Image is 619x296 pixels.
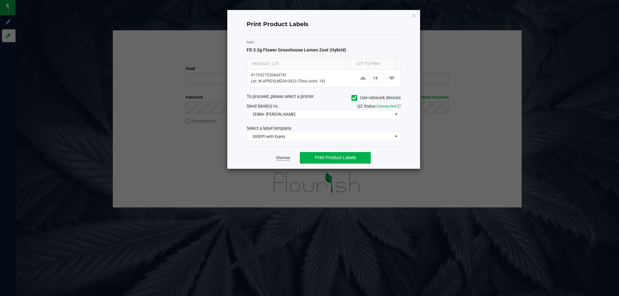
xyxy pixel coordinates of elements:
h4: Print Product Labels [247,20,401,29]
label: Use network devices [351,94,401,101]
div: To proceed, please select a printer. [242,93,406,103]
a: Dismiss [276,155,290,161]
th: Qty to Print [351,59,396,70]
span: QZ Status: [357,104,401,109]
label: Item [247,39,401,45]
th: Package | Lot [247,59,351,70]
span: Connected [377,104,396,109]
p: Lot: W-APR25LMZ04-0423 (Total units: 14) [251,78,350,84]
span: Print Product Labels [315,155,356,160]
button: Print Product Labels [300,152,371,164]
p: 4176527530443741 [251,72,350,78]
span: FD 3.5g Flower Greenhouse Lemon Zest (Hybrid) [247,47,346,53]
span: ZEBRA- [PERSON_NAME] [247,110,392,119]
span: Send label(s) to: [247,103,279,109]
div: Select a label template. [242,125,406,132]
span: 300DPI with Expiry [247,132,392,141]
